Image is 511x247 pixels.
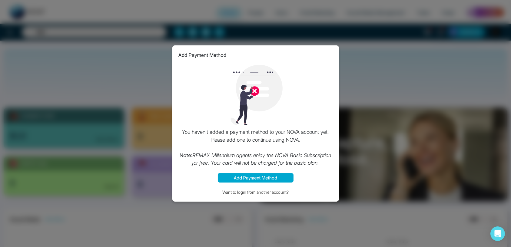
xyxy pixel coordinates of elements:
img: loading [225,65,286,125]
button: Add Payment Method [218,173,294,183]
button: Want to login from another account? [178,189,333,196]
p: Add Payment Method [178,51,227,59]
div: Open Intercom Messenger [490,226,505,241]
i: REMAX Millennium agents enjoy the NOVA Basic Subscription for free. Your card will not be charged... [192,152,331,166]
strong: Note: [180,152,193,158]
p: You haven't added a payment method to your NOVA account yet. Please add one to continue using NOVA. [178,128,333,167]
